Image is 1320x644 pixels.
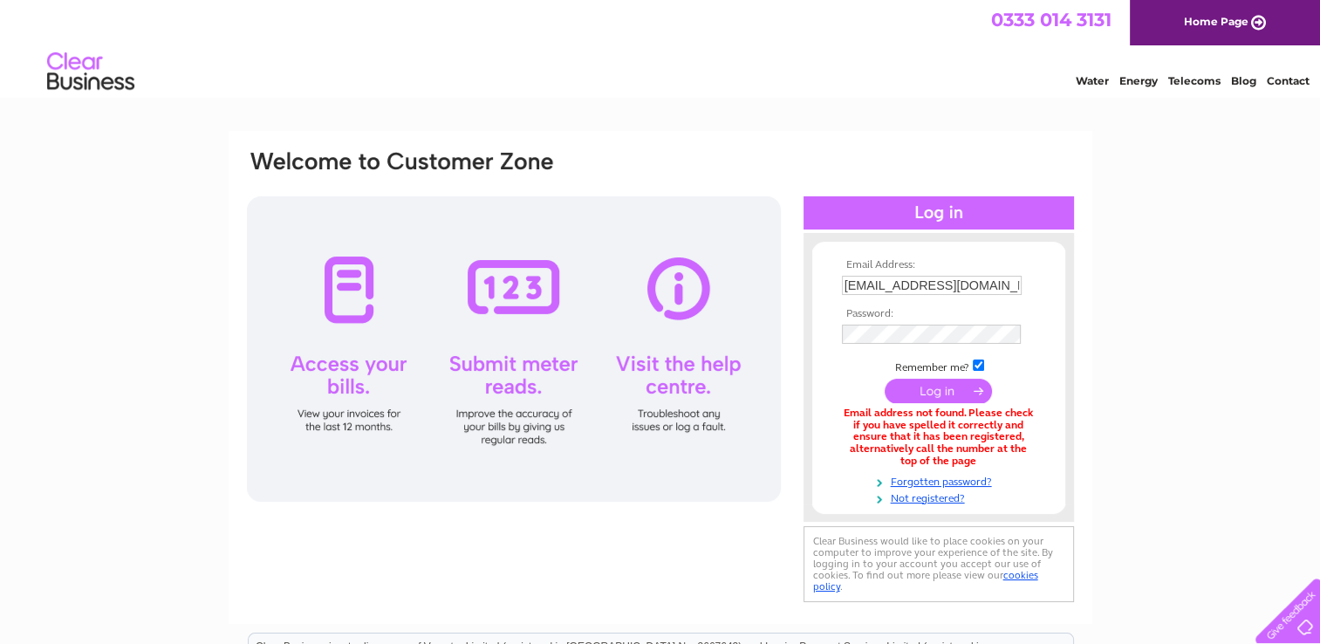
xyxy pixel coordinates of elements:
a: Blog [1231,74,1256,87]
a: Water [1076,74,1109,87]
a: Not registered? [842,489,1040,505]
a: Contact [1267,74,1310,87]
a: Forgotten password? [842,472,1040,489]
td: Remember me? [838,357,1040,374]
th: Password: [838,308,1040,320]
a: cookies policy [813,569,1038,593]
th: Email Address: [838,259,1040,271]
img: logo.png [46,45,135,99]
div: Email address not found. Please check if you have spelled it correctly and ensure that it has bee... [842,408,1036,468]
a: 0333 014 3131 [991,9,1111,31]
a: Energy [1119,74,1158,87]
div: Clear Business would like to place cookies on your computer to improve your experience of the sit... [804,526,1074,602]
input: Submit [885,379,992,403]
div: Clear Business is a trading name of Verastar Limited (registered in [GEOGRAPHIC_DATA] No. 3667643... [249,10,1073,85]
a: Telecoms [1168,74,1221,87]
